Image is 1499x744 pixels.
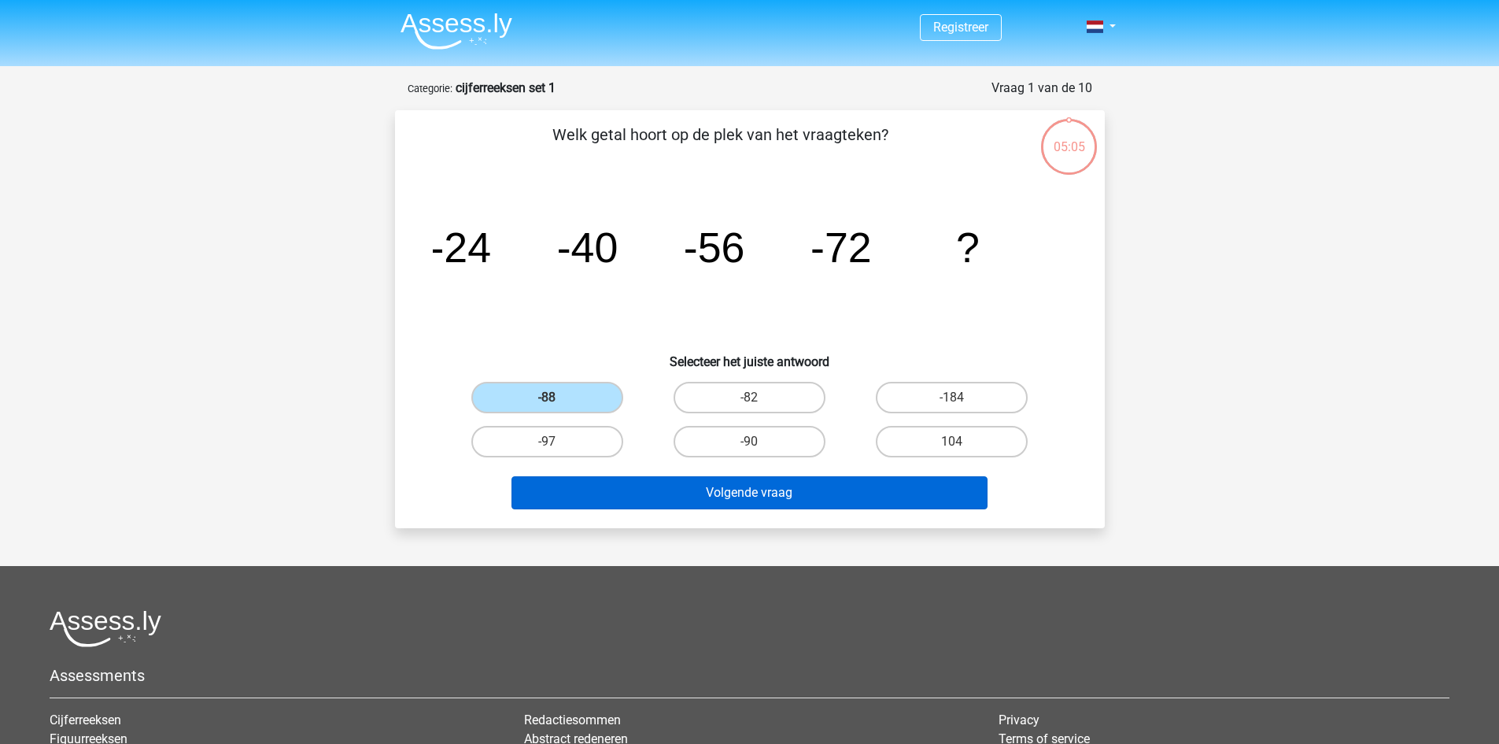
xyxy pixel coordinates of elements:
a: Privacy [999,713,1039,727]
tspan: -56 [683,224,744,271]
strong: cijferreeksen set 1 [456,80,556,95]
div: Vraag 1 van de 10 [991,79,1092,98]
tspan: -24 [430,224,491,271]
h6: Selecteer het juiste antwoord [420,342,1080,369]
button: Volgende vraag [511,476,988,509]
h5: Assessments [50,666,1449,685]
label: -90 [674,426,825,457]
label: 104 [876,426,1028,457]
label: -97 [471,426,623,457]
a: Cijferreeksen [50,713,121,727]
tspan: -40 [556,224,618,271]
p: Welk getal hoort op de plek van het vraagteken? [420,123,1021,170]
small: Categorie: [408,83,452,94]
a: Redactiesommen [524,713,621,727]
tspan: ? [956,224,980,271]
label: -88 [471,382,623,413]
a: Registreer [933,20,988,35]
div: 05:05 [1039,117,1098,157]
tspan: -72 [810,224,872,271]
img: Assessly [401,13,512,50]
label: -184 [876,382,1028,413]
label: -82 [674,382,825,413]
img: Assessly logo [50,610,161,647]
